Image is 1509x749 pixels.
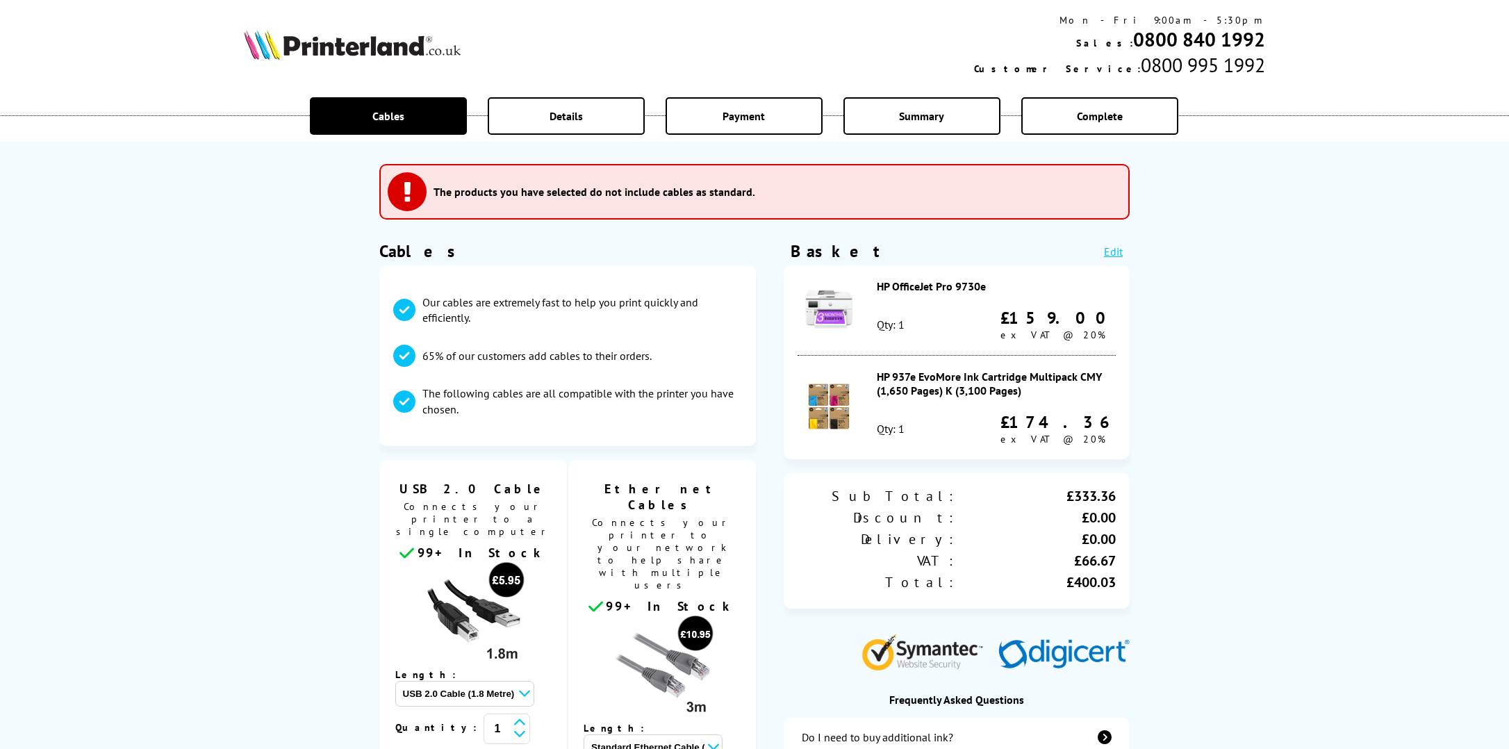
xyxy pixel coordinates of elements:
img: HP 937e EvoMore Ink Cartridge Multipack CMY (1,650 Pages) K (3,100 Pages) [805,382,853,431]
img: usb cable [421,561,525,666]
span: Customer Service: [974,63,1141,75]
span: 99+ In Stock [606,598,735,614]
img: Digicert [998,639,1130,670]
div: HP OfficeJet Pro 9730e [877,279,1116,293]
span: Complete [1077,109,1123,123]
span: Connects your printer to your network to help share with multiple users [575,513,749,598]
span: Ethernet Cables [579,481,745,513]
p: 65% of our customers add cables to their orders. [422,348,652,363]
h1: Cables [379,240,756,262]
div: £0.00 [957,509,1116,527]
span: Summary [899,109,944,123]
span: 99+ In Stock [418,545,547,561]
div: Total: [798,573,957,591]
span: Payment [723,109,765,123]
img: Symantec Website Security [861,631,993,670]
div: Do I need to buy additional ink? [802,730,953,744]
div: £0.00 [957,530,1116,548]
span: Length: [395,668,470,681]
div: £174.36 [1000,411,1116,433]
div: Basket [791,240,881,262]
div: Sub Total: [798,487,957,505]
span: ex VAT @ 20% [1000,329,1105,341]
div: Frequently Asked Questions [784,693,1130,707]
h3: The products you have selected do not include cables as standard. [434,185,755,199]
div: Qty: 1 [877,422,905,436]
div: Qty: 1 [877,318,905,331]
span: ex VAT @ 20% [1000,433,1105,445]
span: Cables [372,109,404,123]
p: Our cables are extremely fast to help you print quickly and efficiently. [422,295,742,326]
span: Length: [584,722,658,734]
div: £66.67 [957,552,1116,570]
span: 0800 995 1992 [1141,52,1265,78]
img: Printerland Logo [244,29,461,60]
div: £400.03 [957,573,1116,591]
a: Edit [1104,245,1123,258]
div: Delivery: [798,530,957,548]
div: VAT: [798,552,957,570]
img: Ethernet cable [610,615,714,719]
img: HP OfficeJet Pro 9730e [805,285,853,334]
p: The following cables are all compatible with the printer you have chosen. [422,386,742,417]
div: HP 937e EvoMore Ink Cartridge Multipack CMY (1,650 Pages) K (3,100 Pages) [877,370,1116,397]
div: Mon - Fri 9:00am - 5:30pm [974,14,1265,26]
div: Discount: [798,509,957,527]
span: Sales: [1076,37,1133,49]
a: 0800 840 1992 [1133,26,1265,52]
div: £333.36 [957,487,1116,505]
div: £159.00 [1000,307,1116,329]
span: Connects your printer to a single computer [386,497,560,545]
span: USB 2.0 Cable [390,481,556,497]
span: Details [550,109,583,123]
span: Quantity: [395,721,484,734]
